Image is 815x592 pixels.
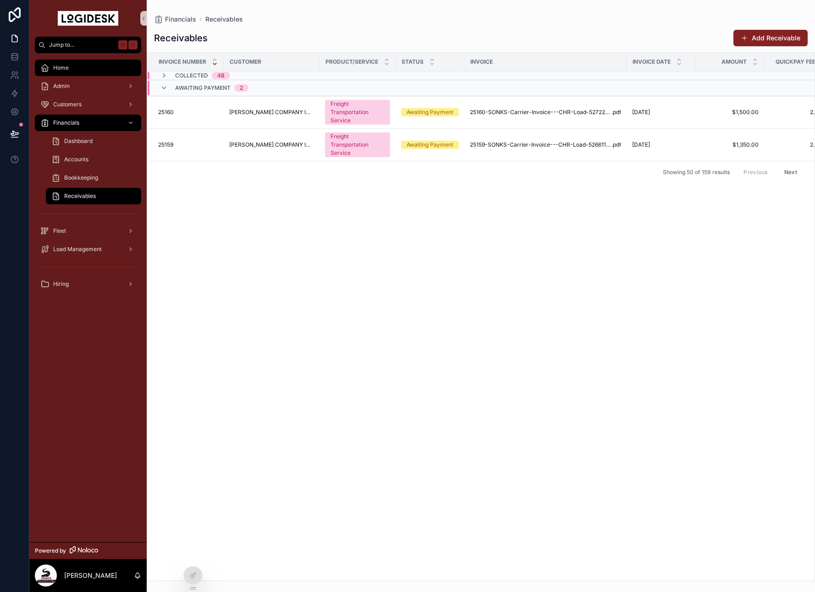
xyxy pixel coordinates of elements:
span: Dashboard [64,137,93,145]
a: Hiring [35,276,141,292]
span: Status [402,58,424,66]
a: Customers [35,96,141,113]
span: [DATE] [632,109,650,116]
a: Fleet [35,223,141,239]
a: Powered by [29,542,147,559]
a: 25159-SONKS-Carrier-Invoice---CHR-Load-526611201.pdf [470,141,621,148]
span: Financials [165,15,196,24]
span: .pdf [611,109,621,116]
a: Bookkeeping [46,170,141,186]
span: Admin [53,82,70,90]
span: Invoice Number [159,58,206,66]
img: App logo [58,11,118,26]
span: Powered by [35,547,66,554]
span: Amount [721,58,747,66]
div: Freight Transportation Service [330,100,385,125]
a: Financials [154,15,196,24]
a: Awaiting Payment [401,108,459,116]
p: [PERSON_NAME] [64,571,117,580]
span: Financials [53,119,79,126]
div: 2 [240,84,243,92]
span: Bookkeeping [64,174,98,181]
span: Customer [230,58,261,66]
span: 25160-SONKS-Carrier-Invoice---CHR-Load-527227690 [470,109,611,116]
a: Awaiting Payment [401,141,459,149]
a: $1,500.00 [701,109,759,116]
span: Receivables [64,192,96,200]
span: Jump to... [49,41,115,49]
span: 25159-SONKS-Carrier-Invoice---CHR-Load-526611201 [470,141,611,148]
a: Dashboard [46,133,141,149]
span: Collected [175,72,208,79]
span: Fleet [53,227,66,235]
a: Accounts [46,151,141,168]
a: Freight Transportation Service [325,100,390,125]
span: Invoice Date [633,58,671,66]
span: K [129,41,137,49]
a: [DATE] [632,109,690,116]
a: Freight Transportation Service [325,132,390,157]
a: [PERSON_NAME] COMPANY INC. [229,141,314,148]
span: Awaiting Payment [175,84,231,92]
div: Awaiting Payment [407,141,453,149]
span: Hiring [53,280,69,288]
button: Add Receivable [733,30,808,46]
a: Load Management [35,241,141,258]
div: Freight Transportation Service [330,132,385,157]
div: scrollable content [29,53,147,304]
button: Jump to...K [35,37,141,53]
a: Home [35,60,141,76]
span: 25159 [158,141,173,148]
span: Invoice [470,58,493,66]
span: Home [53,64,69,71]
span: Showing 50 of 159 results [663,169,730,176]
a: 25160-SONKS-Carrier-Invoice---CHR-Load-527227690.pdf [470,109,621,116]
div: Awaiting Payment [407,108,453,116]
a: [DATE] [632,141,690,148]
span: .pdf [611,141,621,148]
span: Accounts [64,156,88,163]
a: 25160 [158,109,218,116]
span: Load Management [53,246,102,253]
a: Financials [35,115,141,131]
a: Admin [35,78,141,94]
a: 25159 [158,141,218,148]
h1: Receivables [154,32,208,44]
a: $1,350.00 [701,141,759,148]
button: Next [778,165,804,179]
a: [PERSON_NAME] COMPANY INC. [229,109,314,116]
a: Receivables [205,15,243,24]
span: Product/Service [325,58,378,66]
div: 48 [217,72,225,79]
span: [DATE] [632,141,650,148]
span: Customers [53,101,82,108]
span: 25160 [158,109,174,116]
a: Receivables [46,188,141,204]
